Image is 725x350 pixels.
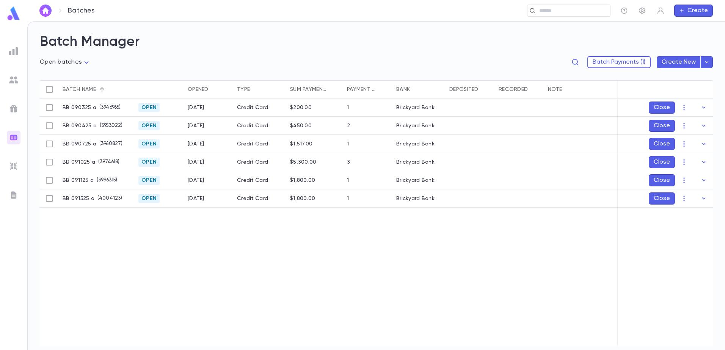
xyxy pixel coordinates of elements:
div: Opened [184,80,233,98]
button: Sort [528,83,540,95]
p: ( 4004123 ) [94,195,122,202]
p: Batches [68,6,94,15]
div: 1 [347,105,349,111]
div: Credit Card [233,171,286,189]
p: BB 090325 a [63,105,96,111]
button: Sort [562,83,574,95]
div: Sum payments [286,80,343,98]
p: BB 091025 a [63,159,95,165]
div: 9/3/2025 [188,105,204,111]
div: Recorded [495,80,544,98]
img: logo [6,6,21,21]
h2: Batch Manager [40,34,713,50]
div: Credit Card [233,117,286,135]
div: Open batches [40,56,91,68]
img: batches_gradient.0a22e14384a92aa4cd678275c0c39cc4.svg [9,133,18,142]
button: Close [649,156,675,168]
div: Brickyard Bank [396,123,435,129]
div: $1,517.00 [290,141,313,147]
div: Brickyard Bank [396,177,435,183]
button: Close [649,192,675,205]
div: Opened [188,80,209,98]
span: Open [138,141,160,147]
div: $200.00 [290,105,312,111]
div: Note [544,80,620,98]
div: Brickyard Bank [396,141,435,147]
div: Payment qty [347,80,377,98]
div: Note [548,80,562,98]
div: Batch name [59,80,135,98]
button: Batch Payments (1) [587,56,651,68]
button: Close [649,174,675,186]
div: 3 [347,159,350,165]
div: Credit Card [233,153,286,171]
button: Sort [327,83,339,95]
button: Sort [377,83,389,95]
button: Sort [410,83,422,95]
div: Deposited [449,80,479,98]
img: home_white.a664292cf8c1dea59945f0da9f25487c.svg [41,8,50,14]
span: Open batches [40,59,82,65]
span: Open [138,177,160,183]
p: BB 090725 a [63,141,96,147]
div: Credit Card [233,135,286,153]
img: reports_grey.c525e4749d1bce6a11f5fe2a8de1b229.svg [9,47,18,56]
p: ( 3974618 ) [95,158,119,166]
div: 1 [347,141,349,147]
div: Credit Card [233,98,286,117]
button: Create New [657,56,701,68]
div: 9/10/2025 [188,159,204,165]
div: 1 [347,177,349,183]
p: BB 091125 a [63,177,94,183]
div: 2 [347,123,350,129]
p: ( 3960827 ) [96,140,122,148]
img: imports_grey.530a8a0e642e233f2baf0ef88e8c9fcb.svg [9,162,18,171]
div: Bank [392,80,446,98]
div: 9/4/2025 [188,123,204,129]
div: Brickyard Bank [396,195,435,202]
p: BB 090425 a [63,123,97,129]
div: $450.00 [290,123,312,129]
div: Type [237,80,250,98]
button: Create [674,5,713,17]
button: Close [649,102,675,114]
div: 9/7/2025 [188,141,204,147]
img: campaigns_grey.99e729a5f7ee94e3726e6486bddda8f1.svg [9,104,18,113]
div: Brickyard Bank [396,159,435,165]
span: Open [138,123,160,129]
p: ( 3953022 ) [97,122,122,130]
div: 9/11/2025 [188,177,204,183]
div: Batch name [63,80,96,98]
div: Recorded [499,80,528,98]
div: Brickyard Bank [396,105,435,111]
div: Payment qty [343,80,392,98]
button: Sort [209,83,221,95]
button: Close [649,120,675,132]
button: Sort [250,83,262,95]
img: students_grey.60c7aba0da46da39d6d829b817ac14fc.svg [9,75,18,84]
div: $5,300.00 [290,159,317,165]
div: Bank [396,80,410,98]
div: Sum payments [290,80,327,98]
p: ( 3946965 ) [96,104,121,111]
button: Close [649,138,675,150]
div: Deposited [446,80,495,98]
span: Open [138,159,160,165]
div: 9/15/2025 [188,195,204,202]
div: Type [233,80,286,98]
p: BB 091525 a [63,195,94,202]
button: Sort [479,83,491,95]
span: Open [138,195,160,202]
div: Credit Card [233,189,286,208]
button: Sort [96,83,108,95]
span: Open [138,105,160,111]
div: $1,800.00 [290,195,315,202]
p: ( 3996315 ) [94,177,117,184]
img: letters_grey.7941b92b52307dd3b8a917253454ce1c.svg [9,191,18,200]
div: $1,800.00 [290,177,315,183]
div: 1 [347,195,349,202]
